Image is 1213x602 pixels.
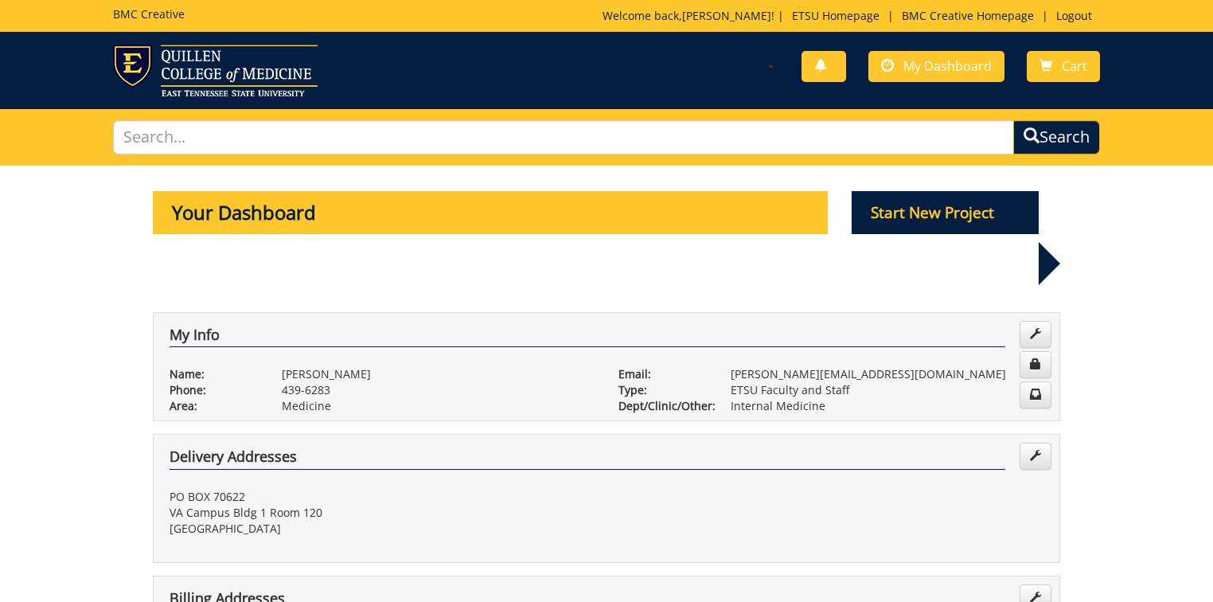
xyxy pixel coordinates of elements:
[1020,443,1051,470] a: Edit Addresses
[1027,51,1100,82] a: Cart
[618,382,707,398] p: Type:
[1062,57,1087,75] span: Cart
[618,398,707,414] p: Dept/Clinic/Other:
[170,505,595,521] p: VA Campus Bldg 1 Room 120
[731,366,1043,382] p: [PERSON_NAME][EMAIL_ADDRESS][DOMAIN_NAME]
[170,327,1005,348] h4: My Info
[113,120,1014,154] input: Search...
[784,8,887,23] a: ETSU Homepage
[113,8,185,20] h5: BMC Creative
[282,382,595,398] p: 439-6283
[852,206,1039,221] a: Start New Project
[894,8,1042,23] a: BMC Creative Homepage
[170,489,595,505] p: PO BOX 70622
[1020,351,1051,378] a: Change Password
[603,8,1100,24] p: Welcome back, ! | | |
[170,521,595,537] p: [GEOGRAPHIC_DATA]
[618,366,707,382] p: Email:
[731,398,1043,414] p: Internal Medicine
[1048,8,1100,23] a: Logout
[1020,381,1051,408] a: Change Communication Preferences
[113,45,318,96] img: ETSU logo
[903,57,992,75] span: My Dashboard
[682,8,771,23] a: [PERSON_NAME]
[170,449,1005,470] h4: Delivery Addresses
[868,51,1004,82] a: My Dashboard
[170,398,258,414] p: Area:
[170,366,258,382] p: Name:
[731,382,1043,398] p: ETSU Faculty and Staff
[282,366,595,382] p: [PERSON_NAME]
[1013,120,1100,154] button: Search
[282,398,595,414] p: Medicine
[170,382,258,398] p: Phone:
[153,191,828,234] p: Your Dashboard
[1020,321,1051,348] a: Edit Info
[852,191,1039,234] p: Start New Project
